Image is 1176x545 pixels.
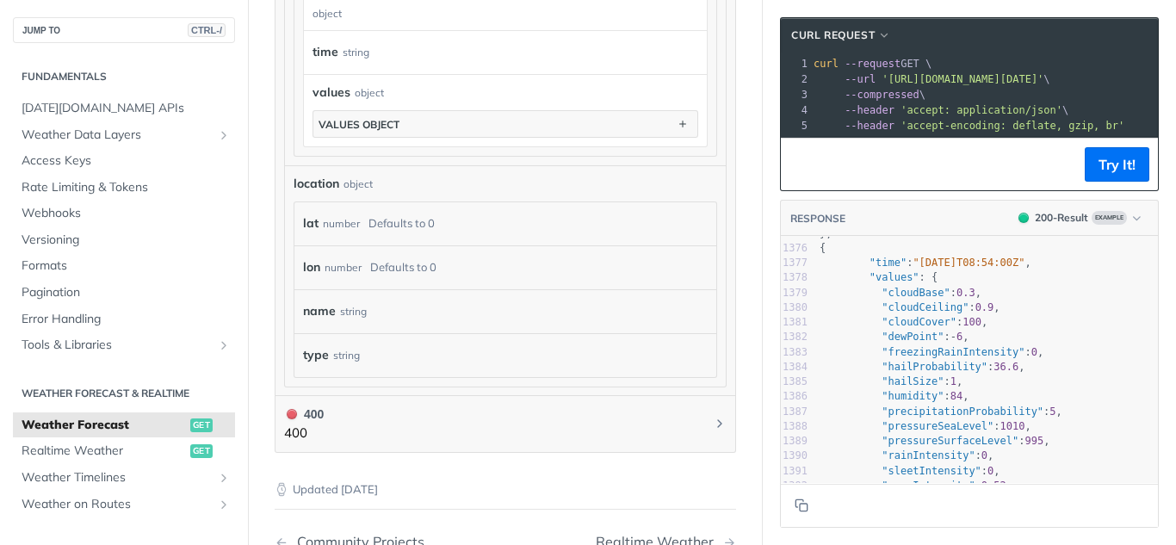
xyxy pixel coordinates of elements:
span: Formats [22,257,231,275]
a: Error Handling [13,307,235,332]
span: cURL Request [791,28,875,43]
button: 200200-ResultExample [1010,209,1149,226]
span: curl [814,58,839,70]
span: : , [820,301,1000,313]
div: 1 [781,56,810,71]
span: \ [814,73,1050,85]
a: Versioning [13,227,235,253]
span: : , [820,449,993,461]
div: 1387 [781,405,808,419]
h2: Fundamentals [13,69,235,84]
div: string [343,40,369,65]
span: 5 [1049,406,1055,418]
span: : , [820,257,1031,269]
div: 1392 [781,479,808,493]
span: GET \ [814,58,932,70]
div: 1381 [781,315,808,330]
span: : , [820,361,1025,373]
div: 2 [781,71,810,87]
span: 200 [1018,213,1029,223]
div: string [333,343,360,368]
span: 36.6 [993,361,1018,373]
span: - [950,331,956,343]
span: 'accept-encoding: deflate, gzip, br' [901,120,1124,132]
span: : , [820,331,969,343]
div: 1380 [781,300,808,315]
span: 400 [287,409,297,419]
span: values [313,84,350,102]
span: CTRL-/ [188,23,226,37]
div: 1384 [781,360,808,375]
span: "hailSize" [882,375,944,387]
a: Pagination [13,280,235,306]
button: Show subpages for Weather on Routes [217,498,231,511]
span: : , [820,316,987,328]
div: 1382 [781,330,808,344]
span: \ [814,104,1068,116]
span: 84 [950,390,962,402]
div: Defaults to 0 [370,255,436,280]
span: "precipitationProbability" [882,406,1043,418]
a: Realtime Weatherget [13,438,235,464]
p: 400 [284,424,324,443]
a: Weather on RoutesShow subpages for Weather on Routes [13,492,235,517]
span: --header [845,104,894,116]
span: : , [820,465,1000,477]
span: Tools & Libraries [22,337,213,354]
a: Weather Forecastget [13,412,235,438]
span: 1010 [1000,420,1025,432]
button: Try It! [1085,147,1149,182]
div: 3 [781,87,810,102]
label: lat [303,211,319,236]
span: 0 [1031,346,1037,358]
div: number [323,211,360,236]
span: 0 [987,465,993,477]
div: 1378 [781,270,808,285]
span: 6 [956,331,962,343]
span: Example [1092,211,1127,225]
span: Pagination [22,284,231,301]
div: 5 [781,118,810,133]
span: : , [820,480,1012,492]
span: "cloudCover" [882,316,956,328]
button: Show subpages for Tools & Libraries [217,338,231,352]
div: 1376 [781,241,808,256]
svg: Chevron [713,417,727,430]
span: Realtime Weather [22,443,186,460]
span: '[URL][DOMAIN_NAME][DATE]' [882,73,1043,85]
button: Show subpages for Weather Data Layers [217,128,231,142]
span: "freezingRainIntensity" [882,346,1024,358]
span: "sleetIntensity" [882,465,981,477]
span: "humidity" [882,390,944,402]
span: "snowIntensity" [882,480,975,492]
span: Access Keys [22,152,231,170]
span: Weather Data Layers [22,127,213,144]
div: 1386 [781,389,808,404]
span: : , [820,346,1043,358]
span: --url [845,73,876,85]
span: : { [820,271,938,283]
button: Copy to clipboard [789,492,814,518]
span: "pressureSurfaceLevel" [882,435,1018,447]
button: 400 400400 [284,405,727,443]
div: 400 [284,405,324,424]
span: "time" [870,257,907,269]
span: : , [820,406,1062,418]
div: object [355,85,384,101]
span: Weather Timelines [22,469,213,486]
span: "[DATE]T08:54:00Z" [913,257,1024,269]
div: Defaults to 0 [368,211,435,236]
span: get [190,418,213,432]
div: 1379 [781,286,808,300]
span: Versioning [22,232,231,249]
span: 0.9 [975,301,994,313]
span: Weather Forecast [22,417,186,434]
span: get [190,444,213,458]
span: "pressureSeaLevel" [882,420,993,432]
label: time [313,40,338,65]
div: 1390 [781,449,808,463]
span: Error Handling [22,311,231,328]
div: 1377 [781,256,808,270]
span: : , [820,287,981,299]
span: --header [845,120,894,132]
